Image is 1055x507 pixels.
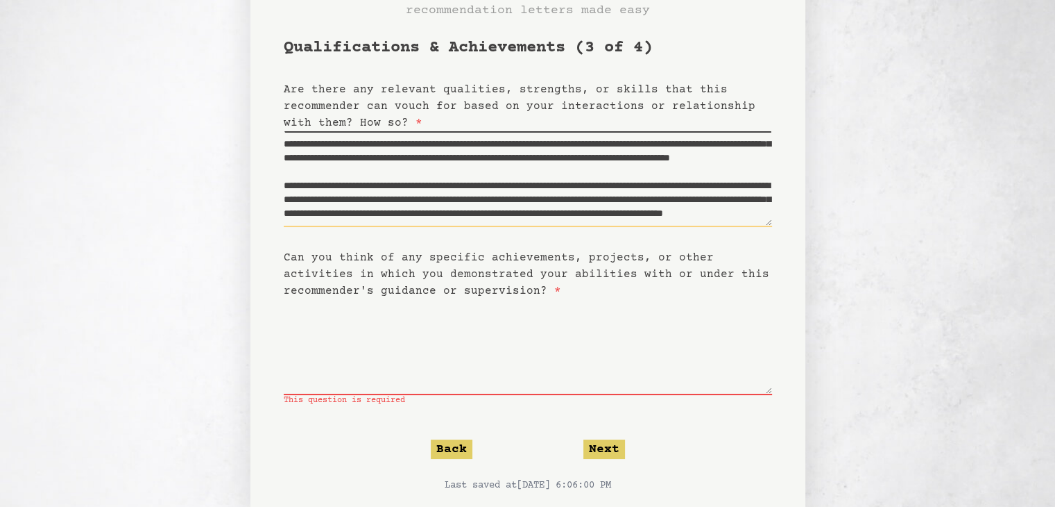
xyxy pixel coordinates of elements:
button: Back [431,440,472,459]
p: Last saved at [DATE] 6:06:00 PM [284,479,772,492]
h3: recommendation letters made easy [406,1,650,20]
h1: Qualifications & Achievements (3 of 4) [284,37,772,59]
label: Are there any relevant qualities, strengths, or skills that this recommender can vouch for based ... [284,83,755,129]
span: This question is required [284,395,772,406]
label: Can you think of any specific achievements, projects, or other activities in which you demonstrat... [284,251,769,297]
button: Next [583,440,625,459]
